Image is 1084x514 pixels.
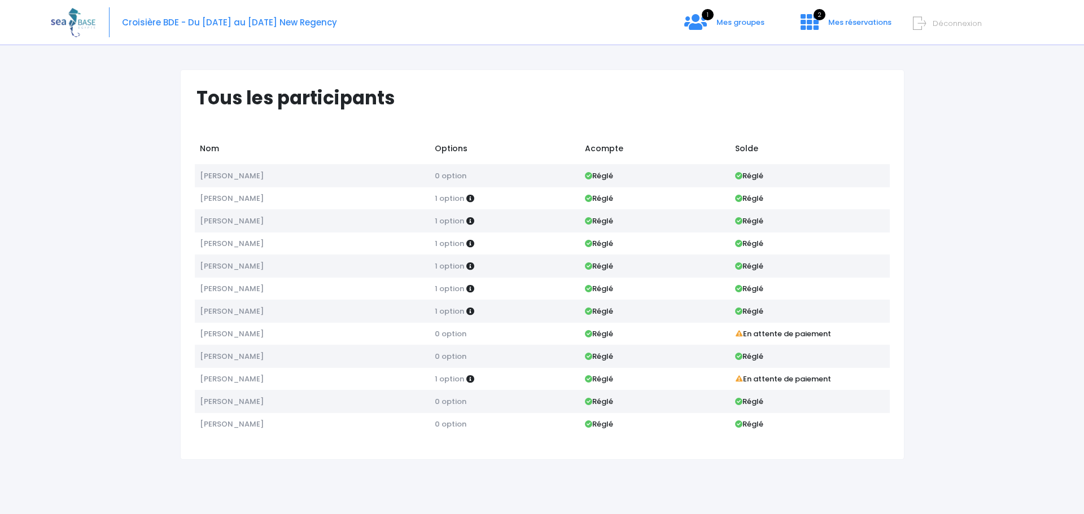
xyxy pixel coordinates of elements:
span: 1 [702,9,714,20]
span: [PERSON_NAME] [200,261,264,271]
span: 1 option [435,216,464,226]
td: Nom [195,137,430,164]
td: Solde [730,137,890,164]
span: [PERSON_NAME] [200,216,264,226]
span: [PERSON_NAME] [200,396,264,407]
span: 0 option [435,170,466,181]
span: 1 option [435,306,464,317]
span: 1 option [435,374,464,384]
span: [PERSON_NAME] [200,283,264,294]
span: [PERSON_NAME] [200,193,264,204]
strong: Réglé [735,170,763,181]
span: 0 option [435,328,466,339]
span: 0 option [435,396,466,407]
strong: Réglé [585,238,613,249]
strong: Réglé [585,328,613,339]
strong: Réglé [585,283,613,294]
span: 2 [814,9,825,20]
span: Déconnexion [933,18,982,29]
span: [PERSON_NAME] [200,419,264,429]
strong: Réglé [735,419,763,429]
strong: En attente de paiement [735,374,831,384]
span: 1 option [435,238,464,249]
strong: Réglé [585,396,613,407]
td: Acompte [580,137,730,164]
span: 0 option [435,351,466,362]
span: Mes groupes [716,17,764,28]
strong: Réglé [585,193,613,204]
strong: Réglé [735,193,763,204]
span: [PERSON_NAME] [200,306,264,317]
span: 1 option [435,193,464,204]
strong: Réglé [585,351,613,362]
td: Options [429,137,579,164]
span: 1 option [435,261,464,271]
span: Mes réservations [828,17,891,28]
strong: Réglé [585,170,613,181]
strong: Réglé [585,419,613,429]
span: [PERSON_NAME] [200,374,264,384]
strong: Réglé [585,374,613,384]
strong: Réglé [735,261,763,271]
strong: Réglé [735,283,763,294]
span: [PERSON_NAME] [200,328,264,339]
span: [PERSON_NAME] [200,238,264,249]
strong: Réglé [735,351,763,362]
strong: Réglé [585,261,613,271]
strong: Réglé [585,216,613,226]
span: [PERSON_NAME] [200,170,264,181]
strong: Réglé [585,306,613,317]
span: 0 option [435,419,466,429]
span: [PERSON_NAME] [200,351,264,362]
strong: Réglé [735,238,763,249]
a: 2 Mes réservations [792,21,898,32]
strong: En attente de paiement [735,328,831,339]
span: Croisière BDE - Du [DATE] au [DATE] New Regency [122,16,337,28]
a: 1 Mes groupes [675,21,773,32]
h1: Tous les participants [196,87,898,109]
strong: Réglé [735,216,763,226]
span: 1 option [435,283,464,294]
strong: Réglé [735,396,763,407]
strong: Réglé [735,306,763,317]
